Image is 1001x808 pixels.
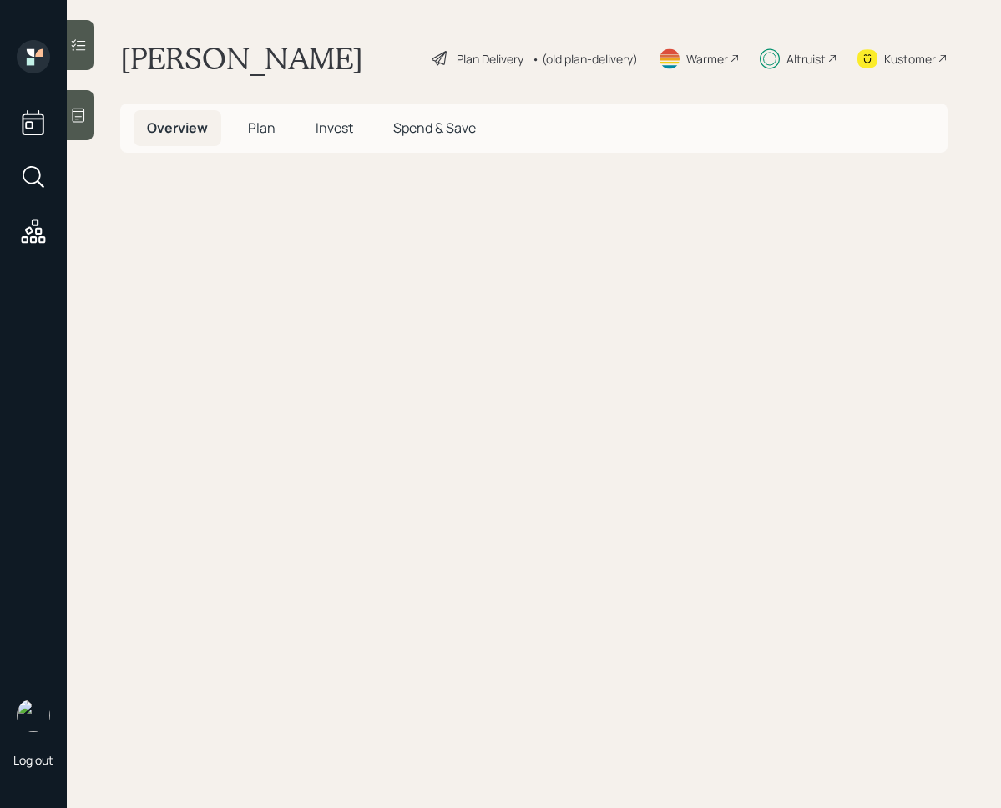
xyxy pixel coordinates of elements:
[120,40,363,77] h1: [PERSON_NAME]
[786,50,826,68] div: Altruist
[248,119,276,137] span: Plan
[17,699,50,732] img: retirable_logo.png
[393,119,476,137] span: Spend & Save
[532,50,638,68] div: • (old plan-delivery)
[13,752,53,768] div: Log out
[316,119,353,137] span: Invest
[686,50,728,68] div: Warmer
[457,50,523,68] div: Plan Delivery
[884,50,936,68] div: Kustomer
[147,119,208,137] span: Overview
